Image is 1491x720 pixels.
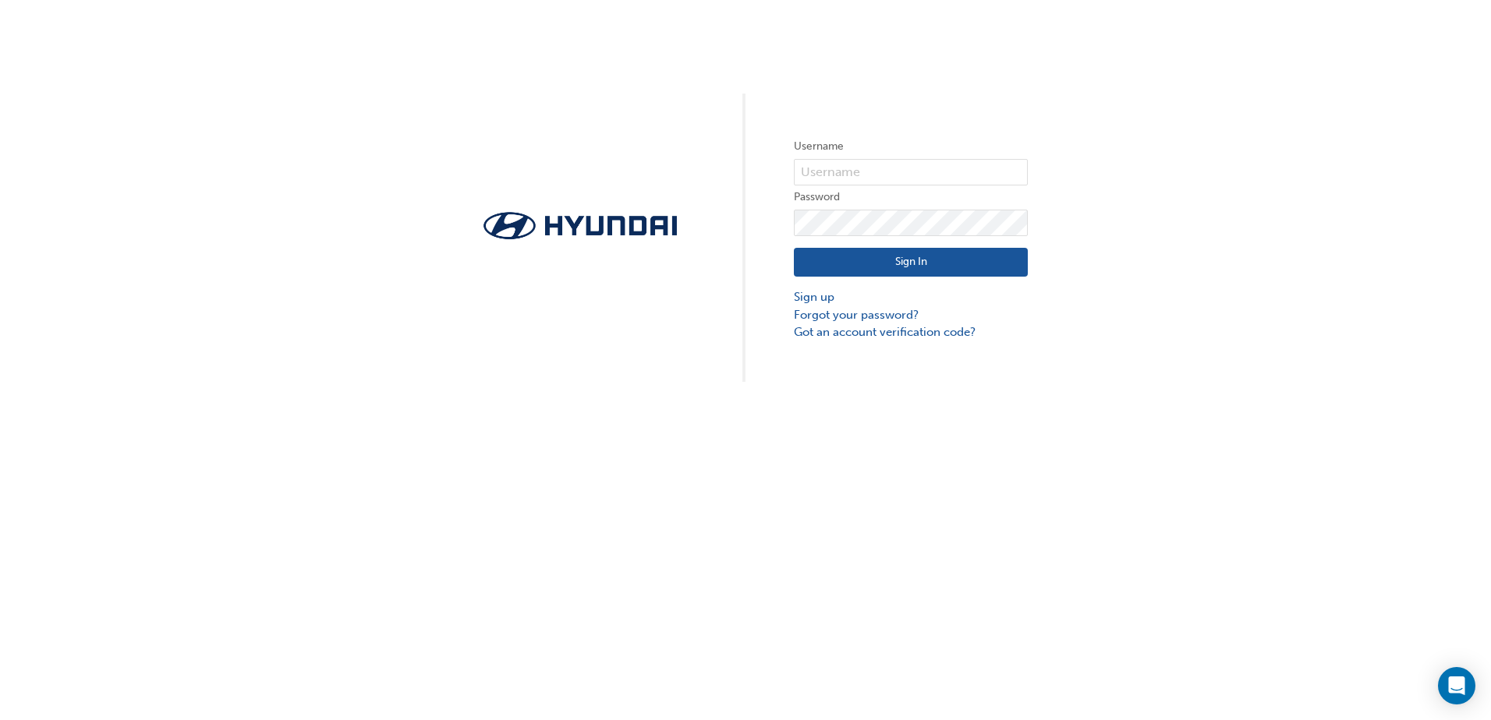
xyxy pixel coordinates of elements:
button: Sign In [794,248,1028,277]
label: Username [794,137,1028,156]
input: Username [794,159,1028,185]
img: Trak [463,207,697,244]
a: Sign up [794,288,1028,306]
a: Forgot your password? [794,306,1028,324]
div: Open Intercom Messenger [1438,667,1475,704]
label: Password [794,188,1028,206]
a: Got an account verification code? [794,323,1028,341]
